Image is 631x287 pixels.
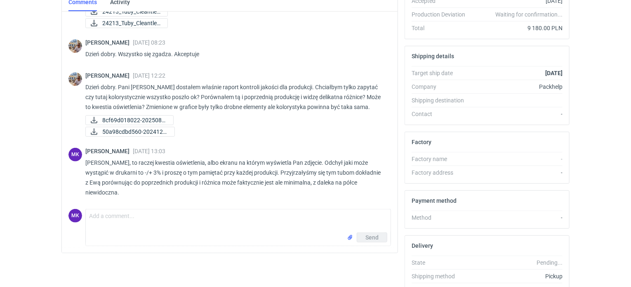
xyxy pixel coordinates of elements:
div: Company [412,83,472,91]
div: - [472,213,563,222]
span: [DATE] 08:23 [133,39,165,46]
a: 8cf69d018022-2025081... [85,115,174,125]
a: 24213_Tuby_Cleantle_... [85,18,168,28]
a: 50a98cdbd560-2024121... [85,127,175,137]
div: 50a98cdbd560-20241218_133800.jpg [85,127,168,137]
a: 24213_Tuby_Cleantle_... [85,7,168,17]
div: Shipping method [412,272,472,280]
span: [PERSON_NAME] [85,72,133,79]
div: - [472,155,563,163]
div: State [412,259,472,267]
em: Pending... [537,259,563,266]
h2: Delivery [412,242,433,249]
p: Dzień dobry. Wszystko się zgadza. Akceptuje [85,49,384,59]
div: Total [412,24,472,32]
span: 8cf69d018022-2025081... [102,116,167,125]
div: 9 180.00 PLN [472,24,563,32]
em: Waiting for confirmation... [495,10,563,19]
span: Send [365,235,379,240]
div: Method [412,213,472,222]
p: [PERSON_NAME], to raczej kwestia oświetlenia, albo ekranu na którym wyświetla Pan zdjęcie. Odchył... [85,158,384,197]
p: Dzień dobry. Pani [PERSON_NAME] dostałem właśnie raport kontroli jakości dla produkcji. Chciałbym... [85,82,384,112]
span: [DATE] 13:03 [133,148,165,154]
div: - [472,168,563,177]
div: Packhelp [472,83,563,91]
span: 50a98cdbd560-2024121... [102,127,168,136]
div: Martyna Kozyra [68,148,82,161]
div: - [472,110,563,118]
div: Factory address [412,168,472,177]
span: [PERSON_NAME] [85,148,133,154]
div: 8cf69d018022-20250811_111701.jpg [85,115,168,125]
div: 24213_Tuby_Cleantle_montaz_V10.PDF [85,18,168,28]
figcaption: MK [68,148,82,161]
img: Michał Palasek [68,39,82,53]
div: Production Deviation [412,10,472,19]
div: 24213_Tuby_Cleantle_montaz_V10_UV.PDF [85,7,168,17]
h2: Shipping details [412,53,454,59]
h2: Payment method [412,197,457,204]
span: [DATE] 12:22 [133,72,165,79]
span: [PERSON_NAME] [85,39,133,46]
div: Factory name [412,155,472,163]
strong: [DATE] [545,70,563,76]
h2: Factory [412,139,431,145]
div: Contact [412,110,472,118]
img: Michał Palasek [68,72,82,86]
div: Target ship date [412,69,472,77]
figcaption: MK [68,209,82,223]
div: Pickup [472,272,563,280]
div: Martyna Kozyra [68,209,82,223]
span: 24213_Tuby_Cleantle_... [102,7,161,16]
button: Send [357,232,387,242]
div: Shipping destination [412,96,472,104]
span: 24213_Tuby_Cleantle_... [102,19,161,28]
